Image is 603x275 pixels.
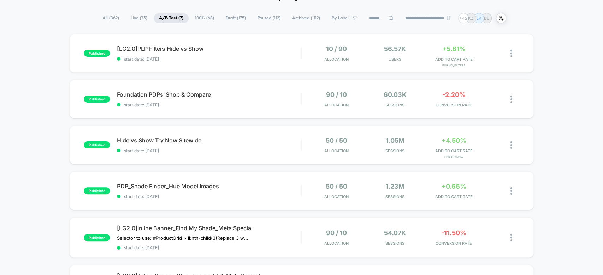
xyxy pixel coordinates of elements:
[326,137,347,144] span: 50 / 50
[324,57,349,62] span: Allocation
[117,56,301,62] span: start date: [DATE]
[220,13,251,23] span: Draft ( 175 )
[367,57,422,62] span: Users
[385,183,404,190] span: 1.23M
[426,57,481,62] span: ADD TO CART RATE
[384,229,406,237] span: 54.07k
[426,148,481,153] span: ADD TO CART RATE
[442,45,465,53] span: +5.81%
[458,13,468,23] div: + 42
[510,50,512,57] img: close
[324,194,349,199] span: Allocation
[367,194,422,199] span: Sessions
[510,96,512,103] img: close
[324,241,349,246] span: Allocation
[426,194,481,199] span: ADD TO CART RATE
[125,13,153,23] span: Live ( 75 )
[84,141,110,148] span: published
[84,187,110,194] span: published
[324,103,349,108] span: Allocation
[117,194,301,199] span: start date: [DATE]
[367,148,422,153] span: Sessions
[468,16,474,21] p: KZ
[332,16,349,21] span: By Label
[287,13,325,23] span: Archived ( 1112 )
[426,241,481,246] span: CONVERSION RATE
[367,103,422,108] span: Sessions
[84,234,110,241] span: published
[117,102,301,108] span: start date: [DATE]
[484,16,489,21] p: BE
[326,183,347,190] span: 50 / 50
[326,229,347,237] span: 90 / 10
[117,225,301,232] span: [LG2.0]Inline Banner_Find My Shade_Meta Special
[510,141,512,149] img: close
[326,91,347,98] span: 90 / 10
[386,137,404,144] span: 1.05M
[190,13,219,23] span: 100% ( 68 )
[510,234,512,241] img: close
[441,137,466,144] span: +4.50%
[324,148,349,153] span: Allocation
[441,183,466,190] span: +0.66%
[426,103,481,108] span: CONVERSION RATE
[252,13,286,23] span: Paused ( 112 )
[117,137,301,144] span: Hide vs Show Try Now Sitewide
[384,91,407,98] span: 60.03k
[154,13,189,23] span: A/B Test ( 7 )
[426,155,481,159] span: for TryNow
[84,96,110,103] span: published
[441,229,466,237] span: -11.50%
[117,183,301,190] span: PDP_Shade Finder_Hue Model Images
[97,13,124,23] span: All ( 362 )
[476,16,481,21] p: LK
[117,45,301,52] span: [LG2.0]PLP Filters Hide vs Show
[447,16,451,20] img: end
[84,50,110,57] span: published
[442,91,465,98] span: -2.20%
[426,63,481,67] span: for No_Filters
[367,241,422,246] span: Sessions
[117,235,248,241] span: Selector to use: #ProductGrid > li:nth-child(3)Replace 3 with the block number﻿Copy the widget ID...
[117,148,301,153] span: start date: [DATE]
[117,245,301,250] span: start date: [DATE]
[326,45,347,53] span: 10 / 90
[510,187,512,195] img: close
[384,45,406,53] span: 56.57k
[117,91,301,98] span: Foundation PDPs_Shop & Compare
